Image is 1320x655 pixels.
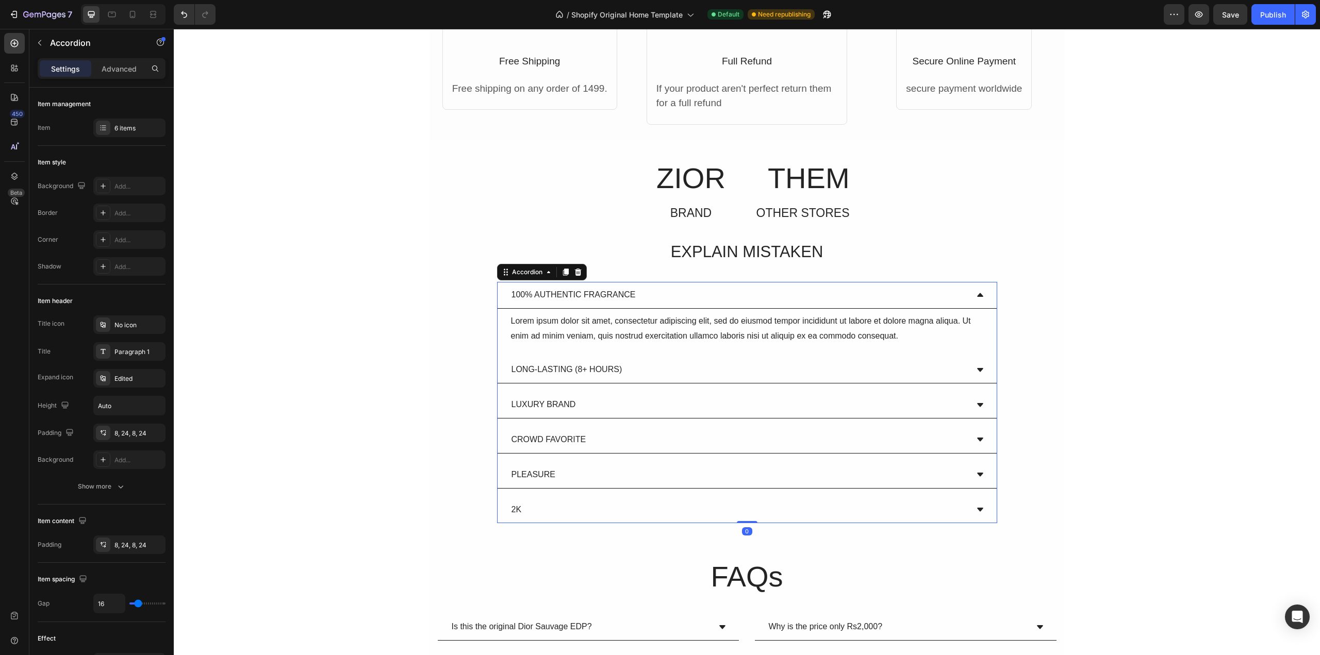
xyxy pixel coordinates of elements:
div: 100% AUTHENTIC FRAGRANCE [336,257,464,275]
div: Corner [38,235,58,244]
button: 7 [4,4,77,25]
div: How long does the fragrance last? [276,624,405,642]
button: Publish [1251,4,1295,25]
div: Open Intercom Messenger [1285,604,1310,629]
input: Auto [94,594,125,613]
span: Need republishing [758,10,811,19]
div: 6 items [114,124,163,133]
div: OTHER STORES [582,174,677,194]
div: Background [38,455,73,464]
button: Show more [38,477,166,496]
div: Padding [38,540,61,549]
h2: THEM [582,127,677,172]
div: Item spacing [38,573,89,586]
div: Paragraph 1 [114,347,163,357]
div: 8, 24, 8, 24 [114,541,163,550]
div: LUXURY BRAND [336,367,404,385]
div: Item header [38,296,73,306]
div: Shadow [38,262,61,271]
div: Border [38,208,58,217]
span: Default [718,10,739,19]
div: Add... [114,456,163,465]
div: Secure Online Payment [731,24,849,41]
div: 450 [10,110,25,118]
div: 0 [568,498,579,507]
span: / [567,9,569,20]
div: Background [38,179,88,193]
div: Effect [38,634,56,643]
div: If your product aren't perfect return them for a full refund [482,52,665,83]
h2: FAQs [263,525,883,570]
div: Item style [38,158,66,167]
div: Add... [114,262,163,272]
div: Undo/Redo [174,4,216,25]
div: Accordion [336,239,371,248]
div: Why is the price only Rs2,000? [593,589,711,607]
div: 2K [336,472,350,490]
div: 8, 24, 8, 24 [114,429,163,438]
p: Advanced [102,63,137,74]
div: Publish [1260,9,1286,20]
button: Save [1213,4,1247,25]
span: Shopify Original Home Template [571,9,683,20]
p: Settings [51,63,80,74]
div: Title icon [38,319,64,328]
h2: EXPLAIN MISTAKEN [469,210,676,237]
div: Add... [114,209,163,218]
iframe: Design area [174,29,1320,655]
div: LONG-LASTING (8+ HOURS) [336,332,450,350]
div: Title [38,347,51,356]
div: Item management [38,99,91,109]
div: Expand icon [38,373,73,382]
div: Add... [114,182,163,191]
div: Item content [38,514,89,528]
div: PLEASURE [336,437,383,455]
div: CROWD FAVORITE [336,402,414,420]
div: Edited [114,374,163,383]
div: Do you offer cash on delivery (COD)? [593,624,734,642]
div: Height [38,399,71,413]
div: Show more [78,481,126,492]
div: Beta [8,189,25,197]
div: Padding [38,426,76,440]
div: Lorem ipsum dolor sit amet, consectetur adipiscing elit, sed do eiusmod tempor incididunt ut labo... [336,284,811,316]
input: Auto [94,396,165,415]
div: Gap [38,599,49,608]
p: 7 [68,8,72,21]
div: Is this the original Dior Sauvage EDP? [276,589,420,607]
div: BRAND [469,174,565,194]
div: secure payment worldwide [731,52,849,69]
span: Save [1222,10,1239,19]
div: Full Refund [482,24,665,41]
div: Free shipping on any order of 1499. [277,52,435,69]
div: Add... [114,236,163,245]
p: Accordion [50,37,138,49]
h2: ZIOR [469,127,565,172]
div: Item [38,123,51,132]
div: No icon [114,321,163,330]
